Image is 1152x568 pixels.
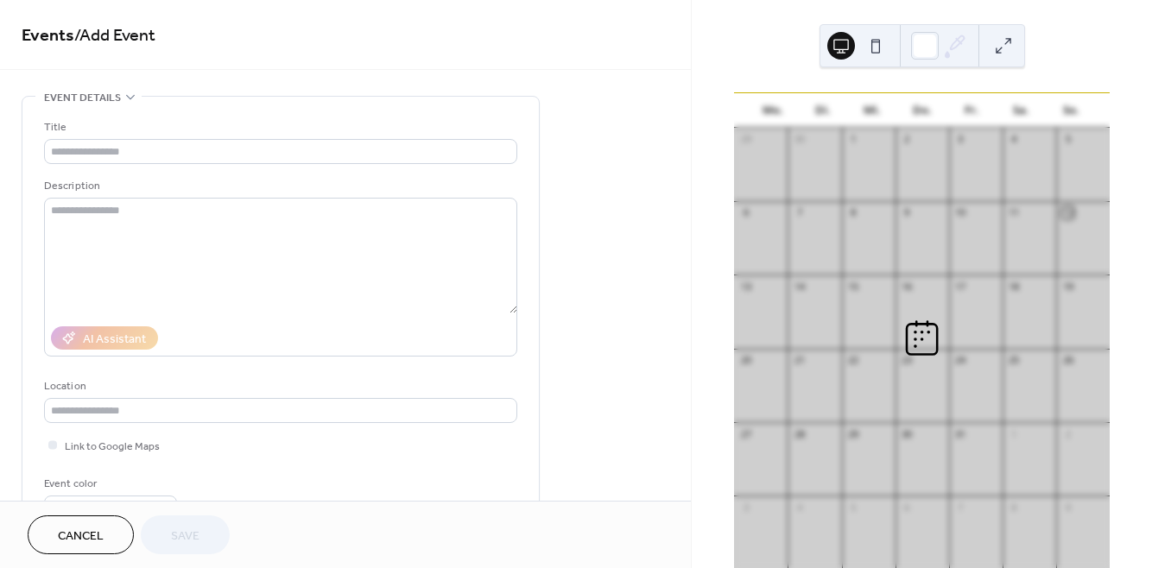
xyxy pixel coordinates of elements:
div: 30 [793,133,806,146]
div: 29 [739,133,752,146]
div: 15 [847,280,860,293]
div: 1 [847,133,860,146]
div: 28 [793,427,806,440]
div: 8 [847,206,860,219]
div: 6 [739,206,752,219]
div: 2 [1061,427,1074,440]
div: 14 [793,280,806,293]
div: 7 [793,206,806,219]
div: Description [44,177,514,195]
div: 29 [847,427,860,440]
div: 6 [901,501,914,514]
div: 5 [1061,133,1074,146]
div: 8 [1008,501,1021,514]
span: / Add Event [74,19,155,53]
div: Event color [44,475,174,493]
div: 31 [954,427,967,440]
span: Cancel [58,527,104,546]
div: Title [44,118,514,136]
div: 26 [1061,354,1074,367]
div: Sa. [997,93,1047,128]
div: Mi. [847,93,897,128]
div: 23 [901,354,914,367]
div: 4 [1008,133,1021,146]
div: 20 [739,354,752,367]
div: 19 [1061,280,1074,293]
button: Cancel [28,515,134,554]
div: 17 [954,280,967,293]
span: Event details [44,89,121,107]
div: 30 [901,427,914,440]
div: 11 [1008,206,1021,219]
div: 24 [954,354,967,367]
div: 3 [739,501,752,514]
div: 3 [954,133,967,146]
div: 16 [901,280,914,293]
div: 9 [1061,501,1074,514]
div: So. [1046,93,1096,128]
div: 13 [739,280,752,293]
div: 9 [901,206,914,219]
div: Fr. [946,93,997,128]
div: Di. [798,93,848,128]
div: 22 [847,354,860,367]
div: Location [44,377,514,395]
span: Link to Google Maps [65,438,160,456]
a: Events [22,19,74,53]
div: 27 [739,427,752,440]
div: Mo. [748,93,798,128]
div: Do. [897,93,947,128]
div: 2 [901,133,914,146]
div: 12 [1061,206,1074,219]
div: 25 [1008,354,1021,367]
div: 5 [847,501,860,514]
div: 10 [954,206,967,219]
div: 1 [1008,427,1021,440]
div: 21 [793,354,806,367]
div: 7 [954,501,967,514]
div: 18 [1008,280,1021,293]
div: 4 [793,501,806,514]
